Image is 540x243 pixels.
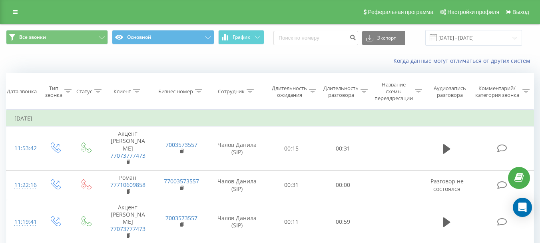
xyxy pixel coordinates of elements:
a: 77073777473 [110,152,145,159]
div: Длительность ожидания [272,85,307,98]
a: Когда данные могут отличаться от других систем [393,57,534,64]
a: 7003573557 [165,214,197,222]
div: Тип звонка [45,85,62,98]
span: Реферальная программа [368,9,433,15]
td: Акцент [PERSON_NAME] [101,127,155,171]
span: График [233,34,250,40]
div: 11:53:42 [14,141,31,156]
td: [DATE] [6,110,534,127]
td: 00:15 [266,127,317,171]
a: 77073777473 [110,225,145,233]
button: Основной [112,30,214,44]
span: Настройки профиля [447,9,499,15]
div: Статус [76,88,92,95]
button: Все звонки [6,30,108,44]
div: Клиент [114,88,131,95]
span: Разговор не состоялся [430,177,464,192]
td: 00:00 [317,171,369,200]
div: 11:22:16 [14,177,31,193]
div: 11:19:41 [14,214,31,230]
button: График [218,30,264,44]
a: 7003573557 [165,141,197,149]
td: Чалов Данила (SIP) [208,171,266,200]
td: 00:31 [317,127,369,171]
div: Сотрудник [218,88,245,95]
div: Название схемы переадресации [375,81,413,102]
td: Чалов Данила (SIP) [208,127,266,171]
div: Дата звонка [7,88,37,95]
div: Бизнес номер [158,88,193,95]
td: 00:31 [266,171,317,200]
span: Выход [512,9,529,15]
button: Экспорт [362,31,405,45]
input: Поиск по номеру [273,31,358,45]
td: Роман [101,171,155,200]
a: 77710609858 [110,181,145,189]
div: Длительность разговора [323,85,359,98]
div: Аудиозапись разговора [430,85,470,98]
div: Комментарий/категория звонка [474,85,520,98]
div: Open Intercom Messenger [513,198,532,217]
span: Все звонки [19,34,46,40]
a: 77003573557 [164,177,199,185]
